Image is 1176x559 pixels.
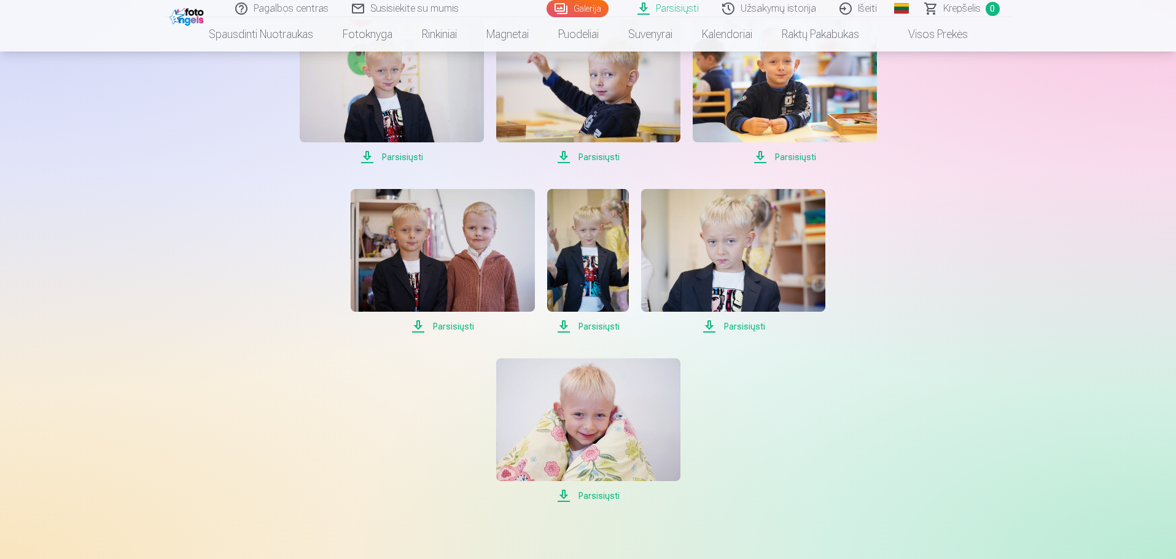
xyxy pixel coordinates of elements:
span: 0 [986,2,1000,16]
a: Kalendoriai [687,17,767,52]
a: Raktų pakabukas [767,17,874,52]
span: Parsisiųsti [351,319,535,334]
a: Magnetai [472,17,543,52]
a: Parsisiųsti [496,20,680,164]
a: Spausdinti nuotraukas [194,17,328,52]
span: Parsisiųsti [496,150,680,164]
a: Parsisiųsti [693,20,877,164]
a: Fotoknyga [328,17,407,52]
span: Parsisiųsti [547,319,629,334]
span: Parsisiųsti [496,488,680,503]
span: Parsisiųsti [300,150,484,164]
span: Parsisiųsti [641,319,825,334]
a: Puodeliai [543,17,613,52]
span: Krepšelis [943,1,981,16]
img: /fa2 [169,5,207,26]
a: Visos prekės [874,17,983,52]
a: Parsisiųsti [641,189,825,334]
span: Parsisiųsti [693,150,877,164]
a: Parsisiųsti [496,358,680,503]
a: Parsisiųsti [300,20,484,164]
a: Suvenyrai [613,17,687,52]
a: Parsisiųsti [351,189,535,334]
a: Parsisiųsti [547,189,629,334]
a: Rinkiniai [407,17,472,52]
